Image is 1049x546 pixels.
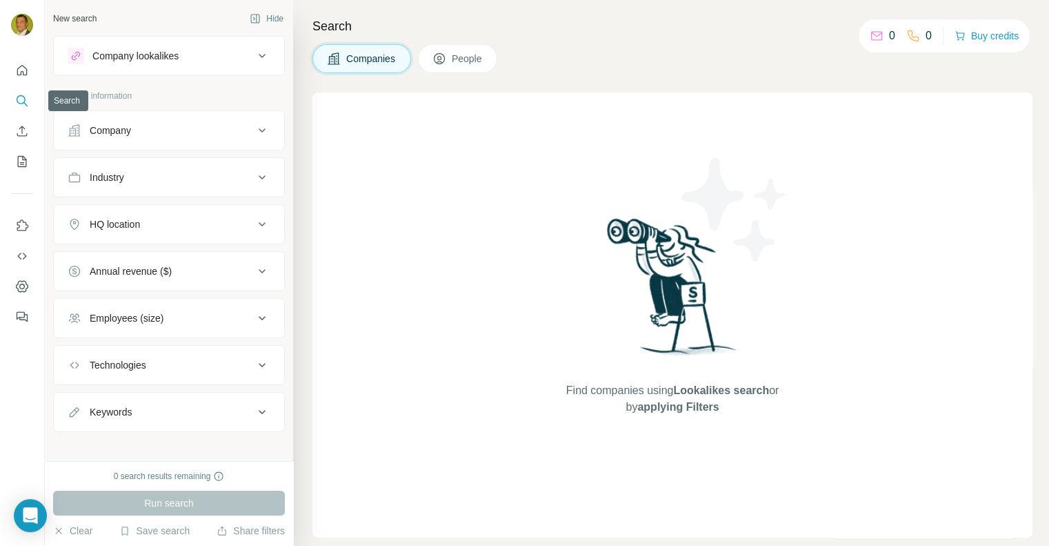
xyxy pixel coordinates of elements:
[562,382,783,416] span: Find companies using or by
[11,14,33,36] img: Avatar
[11,88,33,113] button: Search
[90,124,131,137] div: Company
[114,470,225,482] div: 0 search results remaining
[672,148,797,272] img: Surfe Illustration - Stars
[53,12,97,25] div: New search
[54,208,284,241] button: HQ location
[54,114,284,147] button: Company
[240,8,293,29] button: Hide
[11,213,33,238] button: Use Surfe on LinkedIn
[90,170,124,184] div: Industry
[11,149,33,174] button: My lists
[11,119,33,144] button: Enrich CSV
[312,17,1032,36] h4: Search
[673,384,769,396] span: Lookalikes search
[53,90,285,102] p: Company information
[53,524,92,538] button: Clear
[90,264,172,278] div: Annual revenue ($)
[92,49,179,63] div: Company lookalikes
[54,39,284,72] button: Company lookalikes
[11,244,33,269] button: Use Surfe API
[54,302,284,335] button: Employees (size)
[90,405,132,419] div: Keywords
[601,215,744,369] img: Surfe Illustration - Woman searching with binoculars
[11,58,33,83] button: Quick start
[637,401,719,413] span: applying Filters
[217,524,285,538] button: Share filters
[11,304,33,329] button: Feedback
[90,358,146,372] div: Technologies
[90,311,163,325] div: Employees (size)
[452,52,483,66] span: People
[926,28,932,44] p: 0
[54,161,284,194] button: Industry
[346,52,397,66] span: Companies
[90,217,140,231] div: HQ location
[54,396,284,429] button: Keywords
[119,524,190,538] button: Save search
[11,274,33,299] button: Dashboard
[54,349,284,382] button: Technologies
[889,28,895,44] p: 0
[54,255,284,288] button: Annual revenue ($)
[955,26,1019,46] button: Buy credits
[14,499,47,532] div: Open Intercom Messenger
